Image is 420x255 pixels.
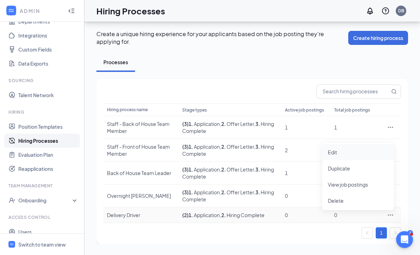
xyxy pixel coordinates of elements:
b: 1 . [189,143,193,150]
div: Sourcing [8,78,77,83]
div: Switch to team view [18,241,66,248]
div: Processes [103,59,128,66]
b: 1 . [189,212,193,218]
div: Delivery Driver [107,212,175,219]
a: Custom Fields [18,42,78,56]
span: Hiring process name [107,107,148,112]
div: Access control [8,214,77,220]
div: Back of House Team Leader [107,169,175,176]
b: 3 . [255,189,260,195]
div: Staff - Front of House Team Member [107,143,175,157]
b: 2 . [221,212,226,218]
svg: Ellipses [387,212,394,219]
span: , Hiring Complete [220,212,265,218]
svg: UserCheck [8,197,15,204]
th: Stage types [179,103,281,116]
b: 2 . [221,189,226,195]
div: Team Management [8,183,77,189]
span: left [365,231,369,235]
button: Create hiring process [348,31,408,45]
span: 0 [285,193,288,199]
h1: Hiring Processes [96,5,165,17]
li: Next Page [390,227,401,239]
b: 3 . [255,121,260,127]
div: 2 [407,230,413,236]
div: DB [398,8,404,14]
b: 2 . [221,143,226,150]
span: Application [189,166,220,173]
p: Create a unique hiring experience for your applicants based on the job posting they're applying for. [96,30,348,46]
input: Search hiring processes [317,85,390,98]
span: , Offer Letter [220,121,254,127]
svg: MagnifyingGlass [391,89,397,94]
div: Hiring [8,109,77,115]
span: right [393,231,397,235]
svg: Ellipses [387,124,394,131]
span: ( 3 ) [182,166,189,173]
div: Staff - Back of House Team Member [107,120,175,134]
a: Evaluation Plan [18,148,78,162]
b: 2 . [221,121,226,127]
b: 2 . [221,166,226,173]
span: View job postings [328,181,368,188]
span: , Offer Letter [220,143,254,150]
span: Duplicate [328,165,350,172]
div: ADMIN [20,7,62,14]
span: , Offer Letter [220,189,254,195]
span: Application [189,212,220,218]
a: Users [18,225,78,239]
span: Application [189,143,220,150]
b: 3 . [255,166,260,173]
svg: Collapse [68,7,75,14]
span: , Offer Letter [220,166,254,173]
span: 1 [285,124,288,130]
a: Reapplications [18,162,78,176]
svg: QuestionInfo [381,7,390,15]
b: 1 . [189,121,193,127]
span: Application [189,121,220,127]
svg: WorkstreamLogo [8,7,15,14]
b: 3 . [255,143,260,150]
span: 1 [285,170,288,176]
div: Onboarding [18,197,72,204]
span: ( 3 ) [182,143,189,150]
a: Position Templates [18,120,78,134]
a: Talent Network [18,88,78,102]
span: Edit [328,149,337,155]
a: Data Exports [18,56,78,71]
button: right [390,227,401,239]
span: ( 3 ) [182,189,189,195]
a: 1 [376,228,387,238]
th: Total job postings [331,103,380,116]
button: left [362,227,373,239]
div: Overnight [PERSON_NAME] [107,192,175,199]
div: 0 [334,212,376,219]
svg: WorkstreamLogo [9,242,14,247]
span: Delete [328,197,344,204]
span: 2 [285,147,288,153]
span: 0 [285,212,288,218]
a: Hiring Processes [18,134,78,148]
li: Previous Page [362,227,373,239]
span: ( 2 ) [182,212,189,218]
a: Integrations [18,28,78,42]
svg: Notifications [366,7,374,15]
th: Active job postings [281,103,331,116]
span: ( 3 ) [182,121,189,127]
span: Application [189,189,220,195]
iframe: Intercom live chat [396,231,413,248]
b: 1 . [189,166,193,173]
b: 1 . [189,189,193,195]
li: 1 [376,227,387,239]
div: 1 [334,124,376,131]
